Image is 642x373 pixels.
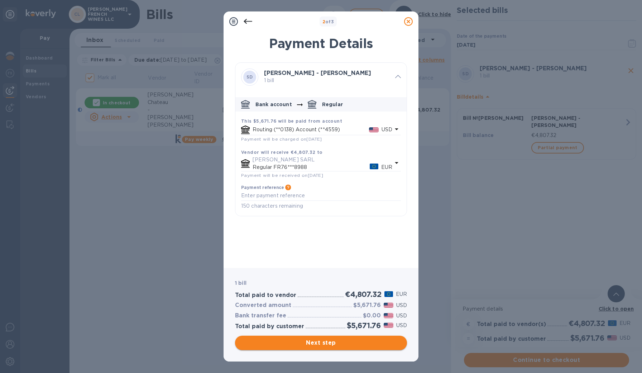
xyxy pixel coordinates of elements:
p: USD [396,322,407,329]
b: [PERSON_NAME] - [PERSON_NAME] [264,70,371,76]
img: USD [384,303,393,308]
h3: Total paid by customer [235,323,304,330]
p: Routing (**0138) Account (**4559) [253,126,369,133]
div: default-method [235,94,407,216]
span: Payment will be received on [DATE] [241,173,323,178]
p: [PERSON_NAME] SARL [253,156,392,164]
b: This $5,671.76 will be paid from account [241,118,342,124]
b: 1 bill [235,280,246,286]
p: EUR [381,164,392,171]
h3: Converted amount [235,302,291,309]
p: Bank account [255,101,292,108]
b: Vendor will receive €4,807.32 to [241,150,323,155]
img: USD [384,323,393,328]
h3: Payment reference [241,185,284,190]
p: 1 bill [264,77,389,84]
h3: Bank transfer fee [235,312,286,319]
h3: $5,671.76 [353,302,381,309]
button: Next step [235,336,407,350]
p: USD [396,312,407,320]
img: USD [384,313,393,318]
h3: Total paid to vendor [235,292,296,299]
div: SD[PERSON_NAME] - [PERSON_NAME] 1 bill [235,63,407,91]
h2: €4,807.32 [345,290,381,299]
img: USD [369,127,379,132]
p: 150 characters remaining [241,202,401,210]
h1: Payment Details [235,36,407,51]
span: Next step [241,339,401,347]
b: SD [246,74,253,80]
p: USD [382,126,392,133]
p: USD [396,302,407,309]
h2: $5,671.76 [347,321,381,330]
b: of 3 [322,19,334,24]
p: Regular [322,101,343,108]
span: 2 [322,19,325,24]
p: EUR [396,291,407,298]
p: Regular FR76***8988 [253,164,370,171]
span: Payment will be charged on [DATE] [241,136,322,142]
h3: $0.00 [363,312,381,319]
